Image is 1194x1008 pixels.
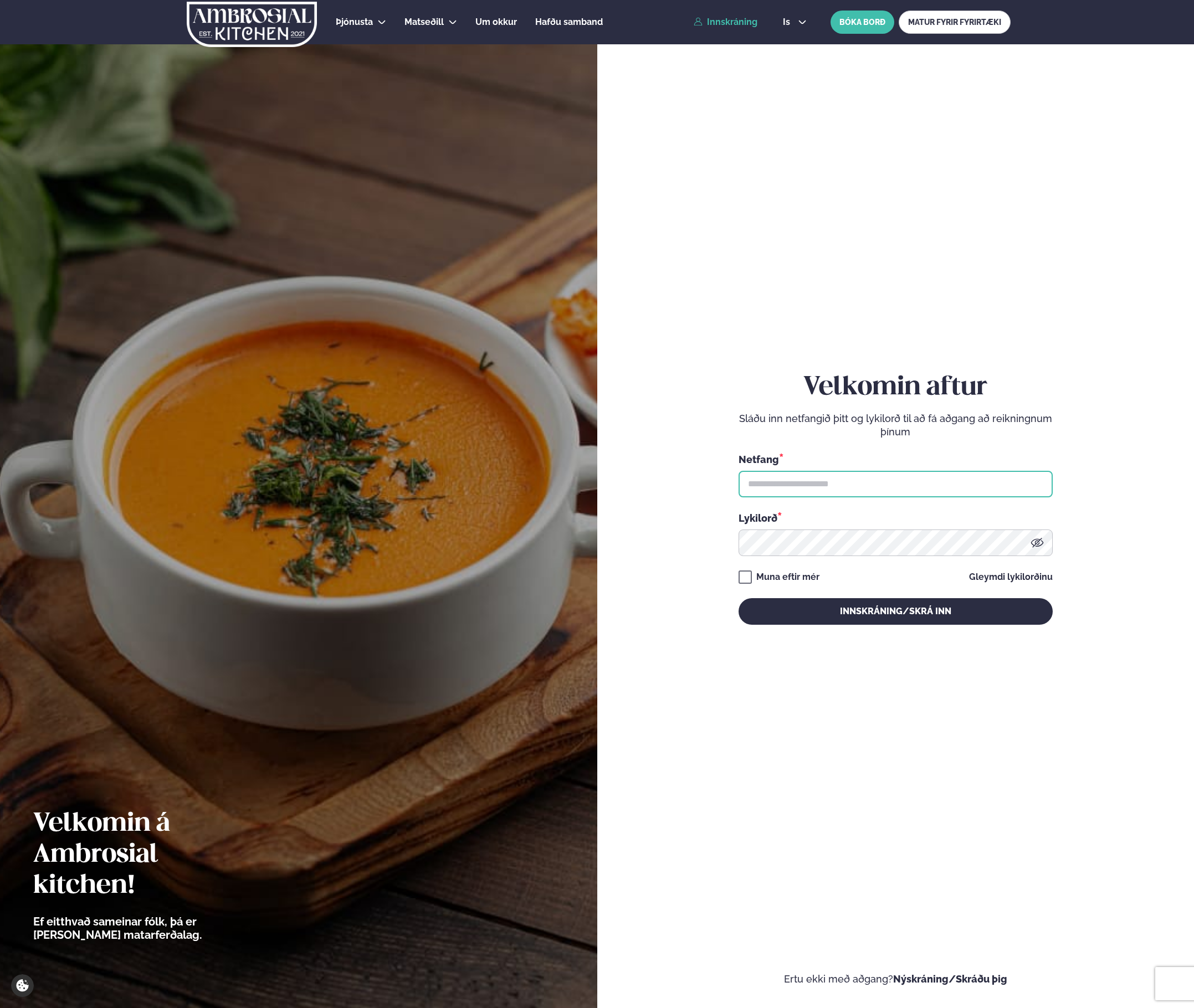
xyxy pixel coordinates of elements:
[739,372,1053,403] h2: Velkomin aftur
[336,16,373,29] a: Þjónusta
[11,974,34,997] a: Cookie settings
[739,598,1053,625] button: Innskráning/Skrá inn
[969,573,1053,582] a: Gleymdi lykilorðinu
[475,16,517,29] a: Um okkur
[404,17,444,27] span: Matseðill
[783,18,793,27] span: is
[899,11,1011,34] a: MATUR FYRIR FYRIRTÆKI
[535,17,603,27] span: Hafðu samband
[739,452,1053,466] div: Netfang
[893,973,1007,985] a: Nýskráning/Skráðu þig
[631,973,1161,986] p: Ertu ekki með aðgang?
[774,18,816,27] button: is
[739,412,1053,439] p: Sláðu inn netfangið þitt og lykilorð til að fá aðgang að reikningnum þínum
[33,809,263,902] h2: Velkomin á Ambrosial kitchen!
[33,915,263,942] p: Ef eitthvað sameinar fólk, þá er [PERSON_NAME] matarferðalag.
[694,17,757,27] a: Innskráning
[336,17,373,27] span: Þjónusta
[535,16,603,29] a: Hafðu samband
[186,2,318,47] img: logo
[404,16,444,29] a: Matseðill
[831,11,894,34] button: BÓKA BORÐ
[739,511,1053,525] div: Lykilorð
[475,17,517,27] span: Um okkur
